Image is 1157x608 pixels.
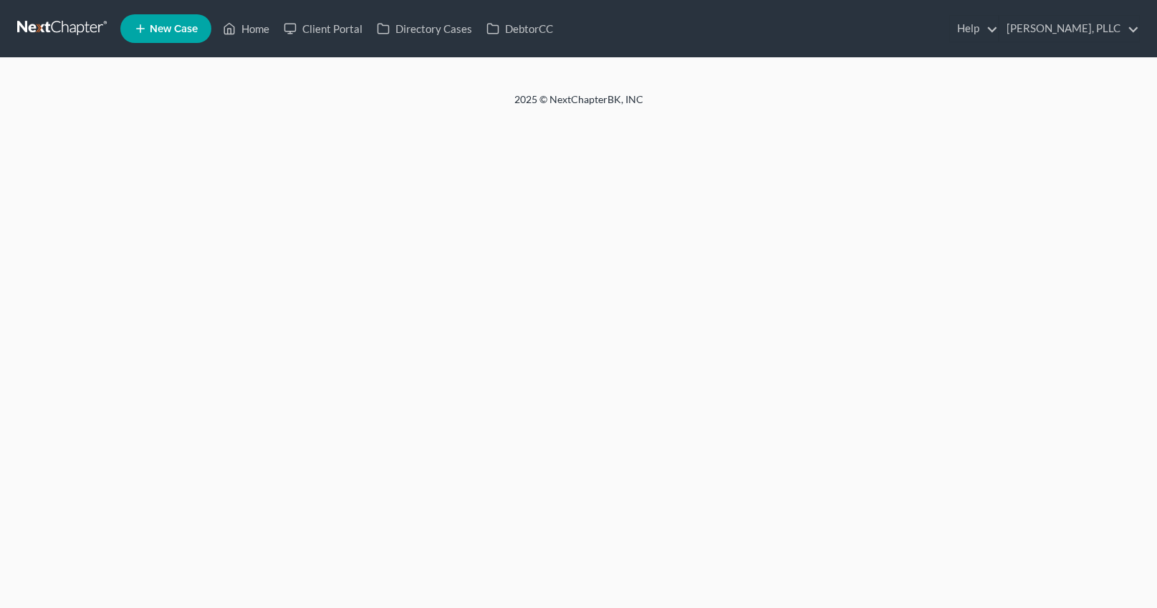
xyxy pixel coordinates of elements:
div: 2025 © NextChapterBK, INC [171,92,987,118]
a: [PERSON_NAME], PLLC [999,16,1139,42]
a: Directory Cases [370,16,479,42]
new-legal-case-button: New Case [120,14,211,43]
a: Help [950,16,998,42]
a: DebtorCC [479,16,560,42]
a: Home [216,16,277,42]
a: Client Portal [277,16,370,42]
